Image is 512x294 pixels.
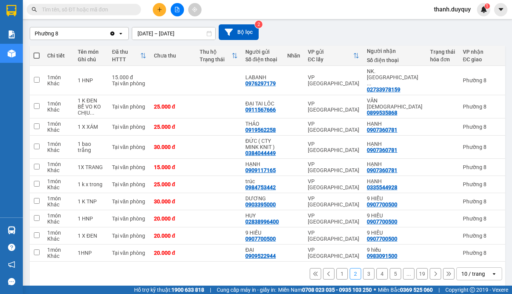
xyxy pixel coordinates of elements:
[486,3,488,9] span: 1
[112,233,146,239] div: Tại văn phòng
[245,121,280,127] div: THẢO
[78,49,104,55] div: Tên món
[245,253,276,259] div: 0909522944
[112,74,146,80] div: 15.000 đ
[390,268,401,280] button: 5
[367,195,422,201] div: 9 HIẾU
[47,127,70,133] div: Khác
[367,141,422,147] div: HẠNH
[245,201,276,208] div: 0903395000
[154,144,192,150] div: 30.000 đ
[470,287,475,292] span: copyright
[430,49,455,55] div: Trạng thái
[463,56,506,62] div: ĐC giao
[112,198,146,205] div: Tại văn phòng
[47,247,70,253] div: 1 món
[8,278,15,285] span: message
[112,124,146,130] div: Tại văn phòng
[47,101,70,107] div: 1 món
[245,184,276,190] div: 0984753442
[278,286,372,294] span: Miền Nam
[47,201,70,208] div: Khác
[245,101,280,107] div: ĐẠI TAI LÔC
[112,104,146,110] div: Tại văn phòng
[90,110,94,116] span: ...
[304,46,363,66] th: Toggle SortBy
[430,56,455,62] div: hóa đơn
[308,56,353,62] div: ĐC lấy
[112,144,146,150] div: Tại văn phòng
[461,270,485,278] div: 10 / trang
[367,236,397,242] div: 0907700500
[118,30,124,37] svg: open
[47,121,70,127] div: 1 món
[367,213,422,219] div: 9 HIẾU
[367,68,422,86] div: NK. SÀI GÒN (06)
[367,184,397,190] div: 0335544928
[438,286,440,294] span: |
[78,250,104,256] div: 1HNP
[302,287,372,293] strong: 0708 023 035 - 0935 103 250
[112,49,140,55] div: Đã thu
[171,287,204,293] strong: 1900 633 818
[367,253,397,259] div: 0983091500
[200,49,232,55] div: Thu hộ
[403,268,414,280] button: ...
[47,219,70,225] div: Khác
[154,181,192,187] div: 25.000 đ
[363,268,374,280] button: 3
[112,250,146,256] div: Tại văn phòng
[255,21,262,28] sup: 2
[367,230,422,236] div: 9 HIẾU
[47,236,70,242] div: Khác
[308,74,359,86] div: VP [GEOGRAPHIC_DATA]
[153,3,166,16] button: plus
[47,230,70,236] div: 1 món
[245,107,276,113] div: 0911567666
[112,181,146,187] div: Tại văn phòng
[367,178,422,184] div: HẠNH
[378,286,433,294] span: Miền Bắc
[494,3,507,16] button: caret-down
[132,27,215,40] input: Select a date range.
[367,48,422,54] div: Người nhận
[6,5,16,16] img: logo-vxr
[308,161,359,173] div: VP [GEOGRAPHIC_DATA]
[78,104,104,116] div: BỂ VO KO CHỊU TRACH NHIEM
[367,80,371,86] span: ...
[59,30,60,37] input: Selected Phường 8.
[245,127,276,133] div: 0919562258
[109,30,115,37] svg: Clear value
[428,5,477,14] span: thanh.duyquy
[308,101,359,113] div: VP [GEOGRAPHIC_DATA]
[400,287,433,293] strong: 0369 525 060
[78,233,104,239] div: 1 X ĐEN
[245,80,276,86] div: 0976297179
[245,56,280,62] div: Số điện thoại
[308,195,359,208] div: VP [GEOGRAPHIC_DATA]
[245,178,280,184] div: trúc
[308,49,353,55] div: VP gửi
[8,30,16,38] img: solution-icon
[8,244,15,251] span: question-circle
[47,195,70,201] div: 1 món
[245,138,280,150] div: ĐỨC ( CTY MINK KNIT )
[336,268,348,280] button: 1
[367,161,422,167] div: HẠNH
[245,247,280,253] div: ĐẠI
[32,7,37,12] span: search
[200,56,232,62] div: Trạng thái
[154,250,192,256] div: 20.000 đ
[367,110,397,116] div: 0899535868
[108,46,150,66] th: Toggle SortBy
[78,97,104,104] div: 1 K ĐEN
[245,49,280,55] div: Người gửi
[112,164,146,170] div: Tại văn phòng
[480,6,487,13] img: icon-new-feature
[245,236,276,242] div: 0907700500
[308,213,359,225] div: VP [GEOGRAPHIC_DATA]
[245,150,276,156] div: 0384044449
[47,53,70,59] div: Chi tiết
[154,233,192,239] div: 20.000 đ
[78,216,104,222] div: 1 HNP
